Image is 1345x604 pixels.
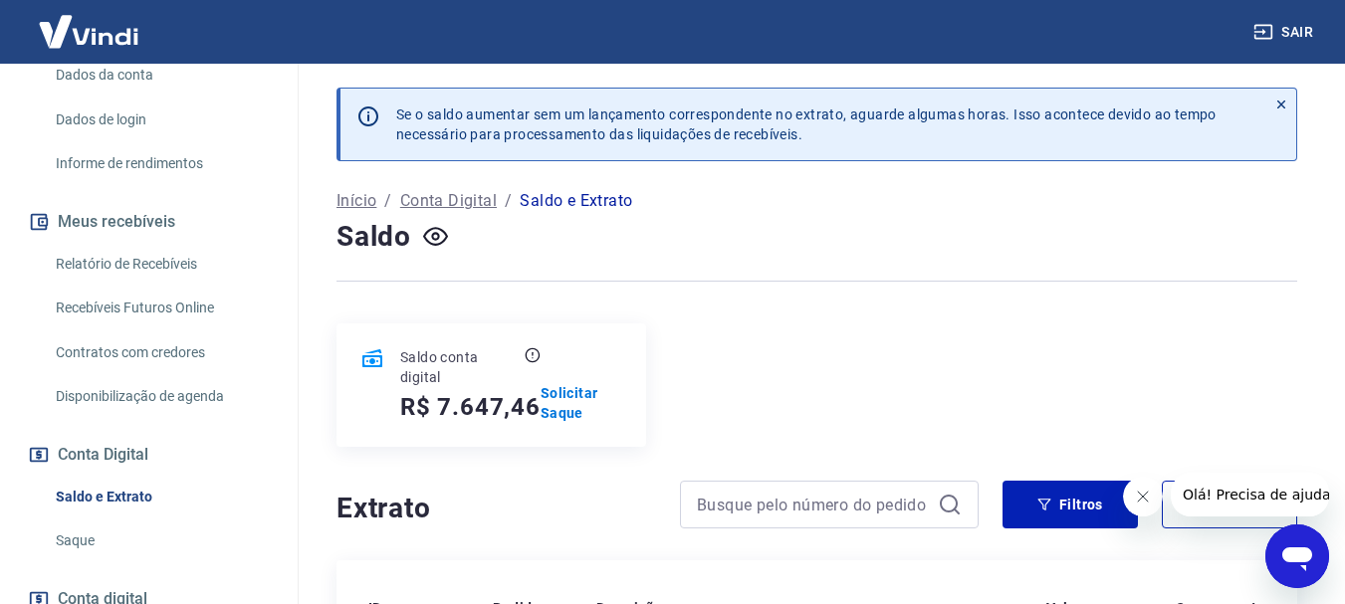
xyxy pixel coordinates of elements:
h4: Saldo [336,217,411,257]
a: Contratos com credores [48,332,274,373]
button: Filtros [1003,481,1138,528]
iframe: Mensagem da empresa [1171,473,1329,516]
iframe: Botão para abrir a janela de mensagens [1265,524,1329,588]
button: Conta Digital [24,433,274,477]
a: Saldo e Extrato [48,477,274,517]
input: Busque pelo número do pedido [697,490,930,519]
img: Vindi [24,1,153,62]
p: Saldo conta digital [400,347,521,387]
p: Se o saldo aumentar sem um lançamento correspondente no extrato, aguarde algumas horas. Isso acon... [396,104,1217,144]
h5: R$ 7.647,46 [400,391,541,423]
a: Dados de login [48,100,274,140]
a: Informe de rendimentos [48,143,274,184]
a: Relatório de Recebíveis [48,244,274,285]
a: Dados da conta [48,55,274,96]
a: Início [336,189,376,213]
a: Solicitar Saque [541,383,622,423]
p: Saldo e Extrato [520,189,632,213]
button: Meus recebíveis [24,200,274,244]
p: / [505,189,512,213]
h4: Extrato [336,489,656,528]
a: Disponibilização de agenda [48,376,274,417]
p: / [384,189,391,213]
iframe: Fechar mensagem [1123,477,1163,516]
button: Sair [1249,14,1321,51]
span: Olá! Precisa de ajuda? [12,14,167,30]
a: Saque [48,520,274,561]
a: Recebíveis Futuros Online [48,288,274,328]
a: Conta Digital [400,189,497,213]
